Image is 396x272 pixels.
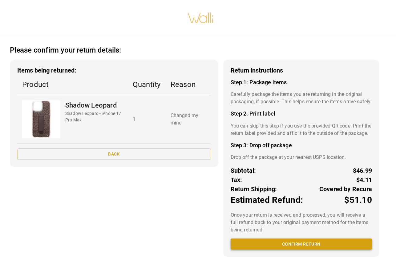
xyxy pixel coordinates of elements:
h3: Items being returned: [17,67,211,74]
p: Once your return is received and processed, you will receive a full refund back to your original ... [231,211,372,234]
button: Confirm return [231,238,372,250]
h3: Return instructions [231,67,372,74]
p: Estimated Refund: [231,194,303,207]
p: Return Shipping: [231,184,277,194]
h4: Step 2: Print label [231,110,372,117]
h2: Please confirm your return details: [10,46,121,55]
p: Reason [171,79,206,90]
p: $4.11 [356,175,372,184]
p: Drop off the package at your nearest USPS location. [231,154,372,161]
p: Shadow Leopard [65,100,123,110]
img: walli-inc.myshopify.com [187,5,214,31]
p: Product [22,79,123,90]
p: $46.99 [353,166,372,175]
p: Carefully package the items you are returning in the original packaging, if possible. This helps ... [231,91,372,105]
p: Quantity [133,79,161,90]
p: Subtotal: [231,166,256,175]
p: Changed my mind [171,112,206,127]
h4: Step 3: Drop off package [231,142,372,149]
p: $51.10 [344,194,372,207]
p: Shadow Leopard - iPhone 17 Pro Max [65,110,123,123]
p: 1 [133,116,161,123]
p: You can skip this step if you use the provided QR code. Print the return label provided and affix... [231,122,372,137]
button: Back [17,148,211,160]
p: Tax: [231,175,242,184]
p: Covered by Recura [319,184,372,194]
h4: Step 1: Package items [231,79,372,86]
